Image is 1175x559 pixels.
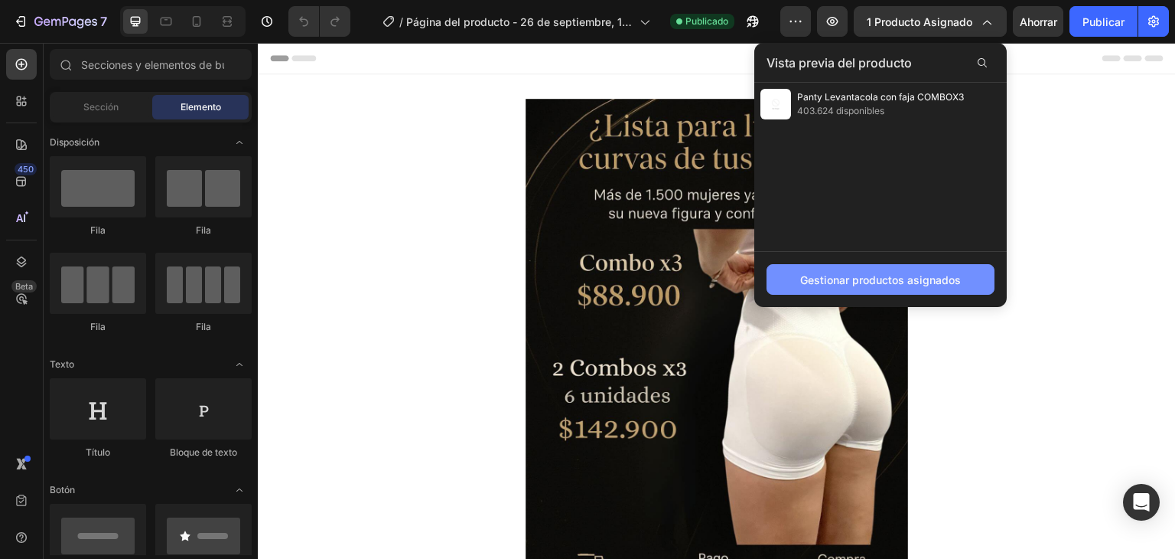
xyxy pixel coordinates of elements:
[6,6,114,37] button: 7
[83,101,119,113] font: Sección
[1082,15,1125,28] font: Publicar
[1020,15,1057,28] font: Ahorrar
[800,273,961,286] font: Gestionar productos asignados
[181,101,221,113] font: Elemento
[227,478,252,502] span: Abrir palanca
[767,55,912,70] font: Vista previa del producto
[50,358,74,370] font: Texto
[1069,6,1138,37] button: Publicar
[767,264,994,295] button: Gestionar productos asignados
[399,15,403,28] font: /
[170,446,237,458] font: Bloque de texto
[797,91,964,103] font: Panty Levantacola con faja COMBOX3
[90,224,106,236] font: Fila
[86,446,110,458] font: Título
[18,164,34,175] font: 450
[258,43,1175,559] iframe: Área de diseño
[90,321,106,332] font: Fila
[288,6,350,37] div: Deshacer/Rehacer
[1123,484,1160,521] div: Abrir Intercom Messenger
[797,105,884,116] font: 403.624 disponibles
[406,15,632,44] font: Página del producto - 26 de septiembre, 13:07:52
[760,89,791,119] img: vista previa-img
[1013,6,1063,37] button: Ahorrar
[685,15,728,27] font: Publicado
[227,352,252,377] span: Abrir palanca
[15,281,33,292] font: Beta
[867,15,972,28] font: 1 producto asignado
[227,130,252,155] span: Abrir palanca
[50,136,99,148] font: Disposición
[854,6,1007,37] button: 1 producto asignado
[50,484,75,495] font: Botón
[196,224,211,236] font: Fila
[196,321,211,332] font: Fila
[100,14,107,29] font: 7
[50,49,252,80] input: Secciones y elementos de búsqueda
